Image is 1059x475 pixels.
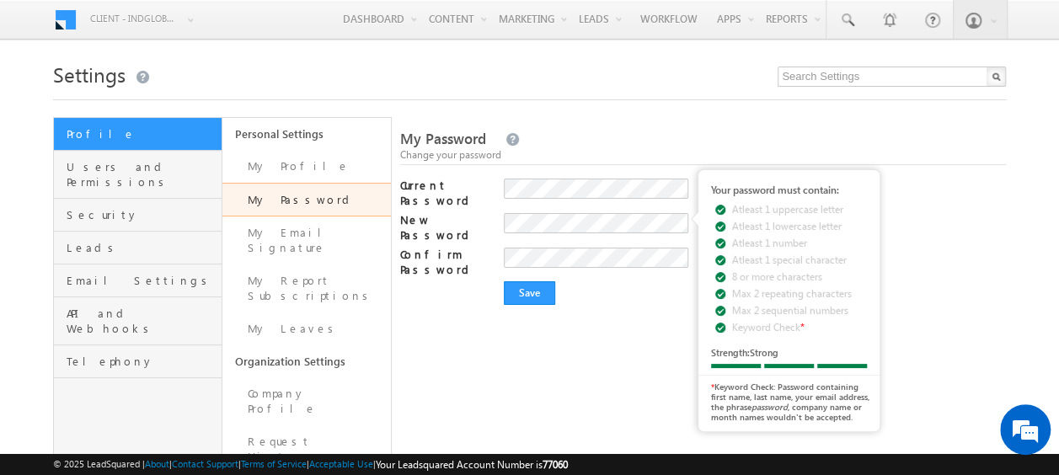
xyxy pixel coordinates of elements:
[54,199,222,232] a: Security
[67,273,217,288] span: Email Settings
[67,354,217,369] span: Telephony
[54,151,222,199] a: Users and Permissions
[53,456,568,472] span: © 2025 LeadSquared | | | | |
[222,150,391,183] a: My Profile
[715,270,874,286] li: 8 or more characters
[309,458,373,469] a: Acceptable Use
[715,286,874,303] li: Max 2 repeating characters
[711,347,750,358] span: Strength:
[400,247,489,277] label: Confirm Password
[54,118,222,151] a: Profile
[750,347,778,358] span: Strong
[715,320,874,337] li: Keyword Check
[241,458,307,469] a: Terms of Service
[222,264,391,312] a: My Report Subscriptions
[67,159,217,189] span: Users and Permissions
[711,382,869,422] span: Keyword Check: Password containing first name, last name, your email address, the phrase , compan...
[67,207,217,222] span: Security
[222,377,391,425] a: Company Profile
[504,281,555,305] input: Save
[715,202,874,219] li: Atleast 1 uppercase letter
[222,118,391,150] a: Personal Settings
[711,183,874,198] div: Your password must contain:
[90,10,179,27] span: Client - indglobal1 (77060)
[400,147,1007,163] div: Change your password
[222,345,391,377] a: Organization Settings
[543,458,568,471] span: 77060
[222,425,391,473] a: Request History
[715,303,874,320] li: Max 2 sequential numbers
[54,345,222,378] a: Telephony
[751,402,788,412] i: password
[54,297,222,345] a: API and Webhooks
[172,458,238,469] a: Contact Support
[400,129,486,148] span: My Password
[400,212,489,243] label: New Password
[715,236,874,253] li: Atleast 1 number
[400,178,489,208] label: Current Password
[222,216,391,264] a: My Email Signature
[67,126,217,141] span: Profile
[67,240,217,255] span: Leads
[145,458,169,469] a: About
[715,253,874,270] li: Atleast 1 special character
[222,312,391,345] a: My Leaves
[778,67,1006,87] input: Search Settings
[376,458,568,471] span: Your Leadsquared Account Number is
[715,219,874,236] li: Atleast 1 lowercase letter
[67,306,217,336] span: API and Webhooks
[53,61,126,88] span: Settings
[222,183,391,216] a: My Password
[54,264,222,297] a: Email Settings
